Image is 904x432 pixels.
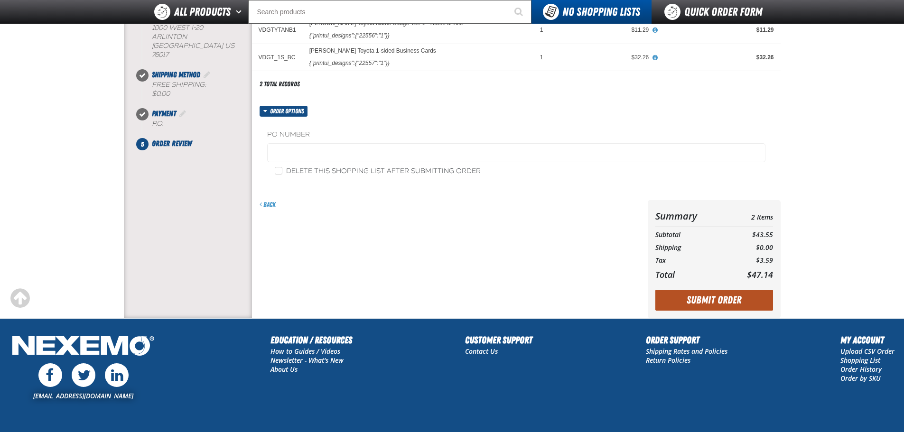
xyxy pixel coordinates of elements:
a: Newsletter - What's New [270,356,344,365]
a: Edit Payment [178,109,187,118]
label: Delete this shopping list after submitting order [275,167,481,176]
td: VDGT_1S_BC [252,44,303,71]
td: $43.55 [727,229,773,241]
td: VDGTYTANB1 [252,17,303,44]
a: Contact Us [465,347,498,356]
a: Edit Shipping Method [202,70,212,79]
a: [EMAIL_ADDRESS][DOMAIN_NAME] [33,391,133,400]
a: [PERSON_NAME] Toyota Name Badge Ver. 1 - Name & Title [309,20,463,27]
span: No Shopping Lists [562,5,640,18]
div: $11.29 [556,26,649,34]
th: Subtotal [655,229,728,241]
span: 1000 West I-20 [152,24,203,32]
div: Scroll to the top [9,288,30,309]
a: Upload CSV Order [840,347,895,356]
div: {"printui_designs":{"22556":"1"}} [309,32,390,39]
span: ARLINTON [152,33,187,41]
th: Summary [655,208,728,224]
li: Shipping Method. Step 3 of 5. Completed [142,69,252,108]
a: Shipping Rates and Policies [646,347,727,356]
th: Shipping [655,241,728,254]
a: Order History [840,365,882,374]
span: All Products [174,3,231,20]
div: P.O. [152,119,252,129]
th: Total [655,267,728,282]
button: View All Prices for Vandergriff Toyota Name Badge Ver. 1 - Name & Title [649,26,661,35]
a: Order by SKU [840,374,881,383]
li: Payment. Step 4 of 5. Completed [142,108,252,138]
span: 5 [136,138,149,150]
li: Order Review. Step 5 of 5. Not Completed [142,138,252,149]
a: Shopping List [840,356,880,365]
button: View All Prices for Vandergriff Toyota 1-sided Business Cards [649,54,661,62]
h2: My Account [840,333,895,347]
td: 2 Items [727,208,773,224]
a: Back [260,201,276,208]
td: $0.00 [727,241,773,254]
button: Submit Order [655,290,773,311]
div: 2 total records [260,80,300,89]
h2: Customer Support [465,333,532,347]
span: 1 [540,54,543,61]
span: US [225,42,234,50]
th: Tax [655,254,728,267]
li: Shipping Information. Step 2 of 5. Completed [142,3,252,69]
span: Order options [270,106,308,117]
span: Order Review [152,139,192,148]
strong: $0.00 [152,90,170,98]
a: How to Guides / Videos [270,347,340,356]
a: Return Policies [646,356,690,365]
span: [GEOGRAPHIC_DATA] [152,42,223,50]
a: [PERSON_NAME] Toyota 1-sided Business Cards [309,48,436,55]
button: Order options [260,106,308,117]
div: $11.29 [662,26,774,34]
h2: Education / Resources [270,333,352,347]
label: PO Number [267,130,765,139]
a: About Us [270,365,298,374]
input: Delete this shopping list after submitting order [275,167,282,175]
div: {"printui_designs":{"22557":"1"}} [309,59,390,67]
div: Free Shipping: [152,81,252,99]
h2: Order Support [646,333,727,347]
img: Nexemo Logo [9,333,157,361]
div: $32.26 [556,54,649,61]
td: $3.59 [727,254,773,267]
span: Payment [152,109,176,118]
span: Shipping Method [152,70,200,79]
div: $32.26 [662,54,774,61]
span: $47.14 [747,269,773,280]
bdo: 76017 [152,51,168,59]
span: 1 [540,27,543,33]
